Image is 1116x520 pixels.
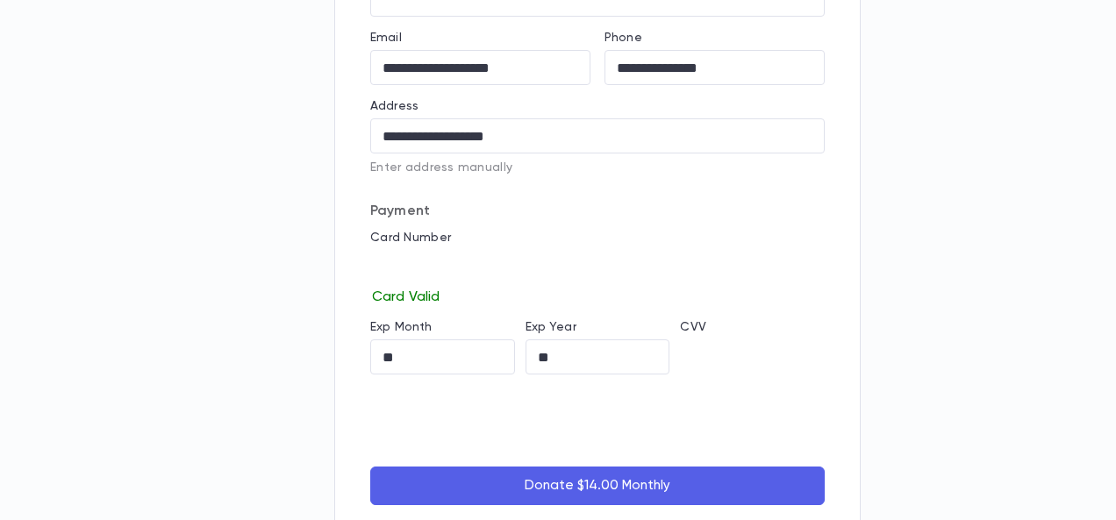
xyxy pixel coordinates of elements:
[370,31,402,45] label: Email
[604,31,642,45] label: Phone
[370,320,432,334] label: Exp Month
[526,320,576,334] label: Exp Year
[370,160,825,175] p: Enter address manually
[370,285,825,306] p: Card Valid
[370,467,825,505] button: Donate $14.00 Monthly
[680,320,825,334] p: CVV
[370,250,825,285] iframe: card
[370,231,825,245] p: Card Number
[370,99,418,113] label: Address
[680,339,825,374] iframe: cvv
[370,203,825,220] p: Payment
